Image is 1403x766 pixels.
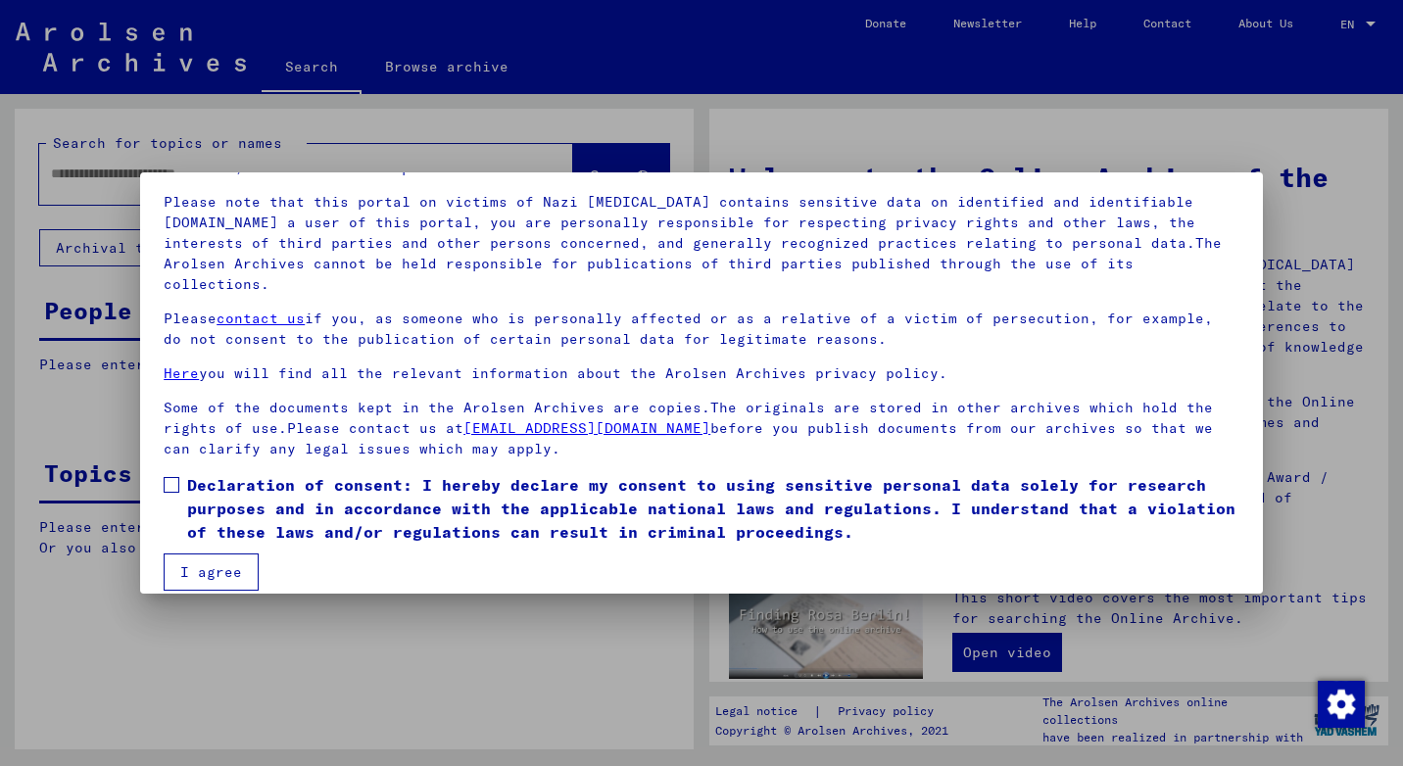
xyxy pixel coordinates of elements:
[217,310,305,327] a: contact us
[164,309,1239,350] p: Please if you, as someone who is personally affected or as a relative of a victim of persecution,...
[164,398,1239,459] p: Some of the documents kept in the Arolsen Archives are copies.The originals are stored in other a...
[164,192,1239,295] p: Please note that this portal on victims of Nazi [MEDICAL_DATA] contains sensitive data on identif...
[1318,681,1365,728] img: Change consent
[463,419,710,437] a: [EMAIL_ADDRESS][DOMAIN_NAME]
[187,473,1239,544] span: Declaration of consent: I hereby declare my consent to using sensitive personal data solely for r...
[164,363,1239,384] p: you will find all the relevant information about the Arolsen Archives privacy policy.
[164,553,259,591] button: I agree
[164,364,199,382] a: Here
